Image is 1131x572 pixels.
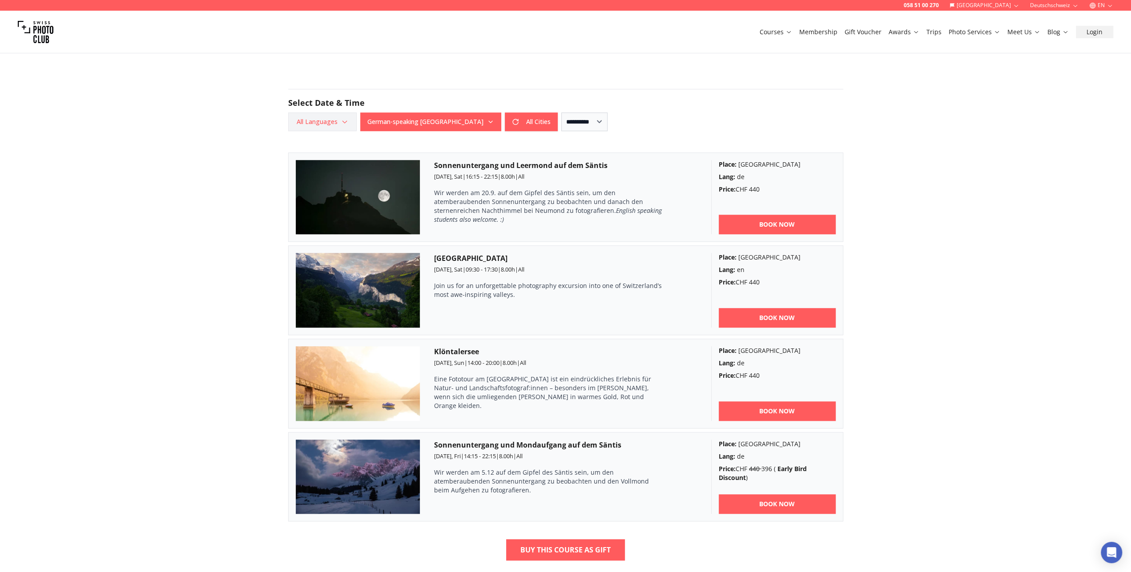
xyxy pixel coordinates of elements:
[756,26,796,38] button: Courses
[945,26,1004,38] button: Photo Services
[923,26,945,38] button: Trips
[760,28,792,36] a: Courses
[434,346,697,357] h3: Klöntalersee
[288,96,843,109] h2: Select Date & Time
[719,215,836,234] a: BOOK NOW
[434,281,665,299] p: Join us for an unforgettable photography excursion into one of Switzerland’s most awe-inspiring v...
[719,265,735,274] b: Lang :
[518,172,524,180] span: All
[719,401,836,421] a: BOOK NOW
[949,28,1000,36] a: Photo Services
[520,359,526,367] span: All
[1076,26,1113,38] button: Login
[719,160,737,168] b: Place :
[719,464,807,482] b: Early Bird Discount
[464,452,496,460] span: 14:15 - 22:15
[434,375,665,410] p: Eine Fototour am [GEOGRAPHIC_DATA] ist ein eindrückliches Erlebnis für Natur- und Landschaftsfoto...
[749,464,761,473] del: 440
[719,440,836,448] div: [GEOGRAPHIC_DATA]
[434,265,524,273] small: | | |
[466,265,498,273] span: 09:30 - 17:30
[1044,26,1072,38] button: Blog
[845,28,881,36] a: Gift Voucher
[434,452,523,460] small: | | |
[434,452,461,460] span: [DATE], Fri
[296,346,420,421] img: Klöntalersee
[434,206,662,224] em: English speaking students also welcome. :)
[434,359,526,367] small: | | |
[799,28,837,36] a: Membership
[296,253,420,328] img: Lauterbrunnen Valley Vistas
[719,253,836,262] div: [GEOGRAPHIC_DATA]
[434,468,665,495] p: Wir werden am 5.12 auf dem Gipfel des Säntis sein, um den atemberaubenden Sonnenuntergang zu beob...
[719,371,736,380] b: Price :
[434,253,697,264] h3: [GEOGRAPHIC_DATA]
[719,464,736,473] b: Price :
[719,359,836,368] div: de
[719,359,735,367] b: Lang :
[719,371,836,380] div: CHF
[719,452,836,461] div: de
[719,452,735,460] b: Lang :
[749,371,760,380] span: 440
[749,278,760,286] span: 440
[501,172,515,180] span: 8.00 h
[749,464,772,473] span: 396
[759,313,795,322] b: BOOK NOW
[520,544,611,555] b: Buy This Course As Gift
[719,160,836,169] div: [GEOGRAPHIC_DATA]
[1101,542,1122,563] div: Open Intercom Messenger
[434,172,463,180] span: [DATE], Sat
[759,500,795,508] b: BOOK NOW
[434,160,697,171] h3: Sonnenuntergang und Leermond auf dem Säntis
[926,28,942,36] a: Trips
[719,278,836,287] div: CHF
[719,253,737,261] b: Place :
[719,185,836,194] div: CHF
[885,26,923,38] button: Awards
[719,265,836,274] div: en
[434,440,697,450] h3: Sonnenuntergang und Mondaufgang auf dem Säntis
[796,26,841,38] button: Membership
[499,452,513,460] span: 8.00 h
[434,265,463,273] span: [DATE], Sat
[719,464,807,482] span: ( )
[719,172,735,181] b: Lang :
[296,160,420,235] img: Sonnenuntergang und Leermond auf dem Säntis
[503,359,517,367] span: 8.00 h
[719,440,737,448] b: Place :
[467,359,499,367] span: 14:00 - 20:00
[288,112,357,131] button: All Languages
[719,346,737,355] b: Place :
[1007,28,1040,36] a: Meet Us
[889,28,919,36] a: Awards
[1004,26,1044,38] button: Meet Us
[719,185,736,193] b: Price :
[1047,28,1069,36] a: Blog
[719,278,736,286] b: Price :
[759,220,795,229] b: BOOK NOW
[518,265,524,273] span: All
[719,308,836,328] a: BOOK NOW
[749,185,760,193] span: 440
[434,188,665,224] p: Wir werden am 20.9. auf dem Gipfel des Säntis sein, um den atemberaubenden Sonnenuntergang zu beo...
[18,14,53,50] img: Swiss photo club
[719,346,836,355] div: [GEOGRAPHIC_DATA]
[360,112,501,131] button: German-speaking [GEOGRAPHIC_DATA]
[434,172,524,180] small: | | |
[516,452,523,460] span: All
[290,114,355,130] span: All Languages
[719,464,836,482] div: CHF
[719,172,836,181] div: de
[434,359,464,367] span: [DATE], Sun
[841,26,885,38] button: Gift Voucher
[506,539,625,560] a: Buy This Course As Gift
[501,265,515,273] span: 8.00 h
[466,172,498,180] span: 16:15 - 22:15
[759,407,795,416] b: BOOK NOW
[904,2,939,9] a: 058 51 00 270
[505,112,558,131] button: All Cities
[296,440,420,514] img: Sonnenuntergang und Mondaufgang auf dem Säntis
[719,494,836,514] a: BOOK NOW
